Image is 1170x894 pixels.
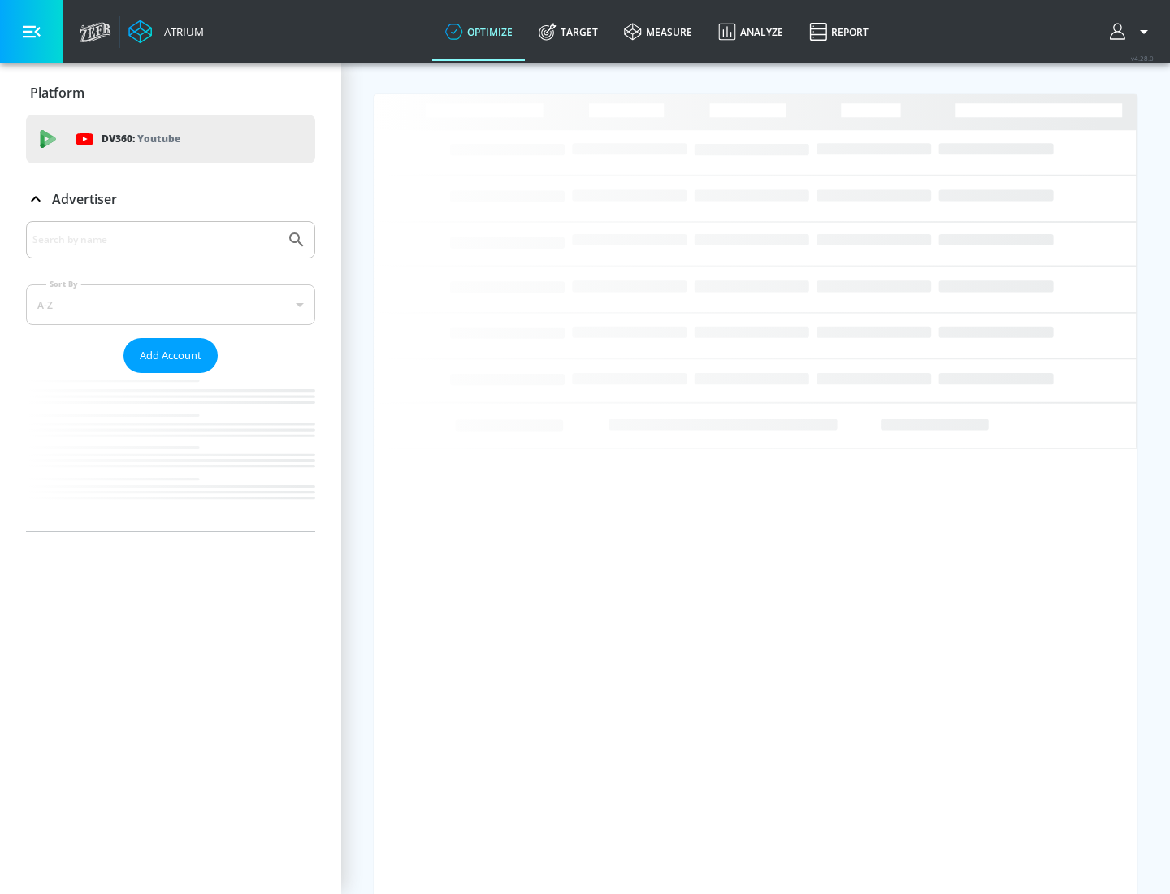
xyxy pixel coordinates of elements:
label: Sort By [46,279,81,289]
a: Target [526,2,611,61]
input: Search by name [32,229,279,250]
a: Atrium [128,20,204,44]
p: Advertiser [52,190,117,208]
div: Advertiser [26,176,315,222]
nav: list of Advertiser [26,373,315,531]
span: v 4.28.0 [1131,54,1154,63]
p: DV360: [102,130,180,148]
p: Platform [30,84,84,102]
button: Add Account [123,338,218,373]
div: A-Z [26,284,315,325]
span: Add Account [140,346,201,365]
a: measure [611,2,705,61]
a: Report [796,2,882,61]
p: Youtube [137,130,180,147]
div: DV360: Youtube [26,115,315,163]
a: optimize [432,2,526,61]
div: Platform [26,70,315,115]
a: Analyze [705,2,796,61]
div: Advertiser [26,221,315,531]
div: Atrium [158,24,204,39]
